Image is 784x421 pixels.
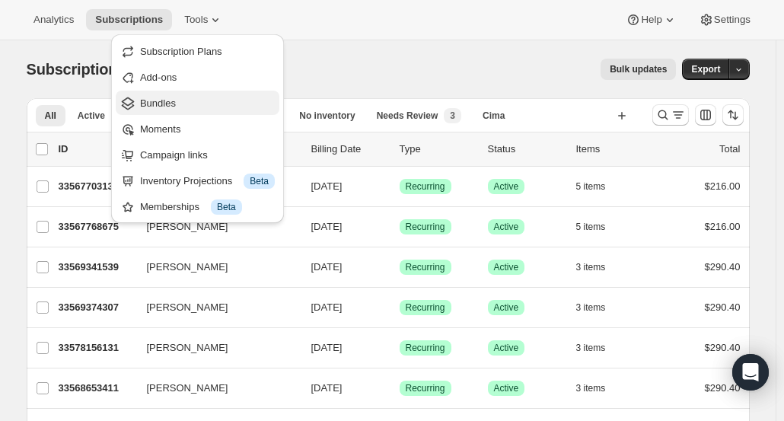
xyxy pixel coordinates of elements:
[576,176,623,197] button: 5 items
[59,176,741,197] div: 33567703139[PERSON_NAME][DATE]SuccessRecurringSuccessActive5 items$216.00
[59,257,741,278] div: 33569341539[PERSON_NAME][DATE]SuccessRecurringSuccessActive3 items$290.40
[682,59,729,80] button: Export
[311,142,387,157] p: Billing Date
[140,199,275,215] div: Memberships
[576,257,623,278] button: 3 items
[311,342,343,353] span: [DATE]
[147,381,228,396] span: [PERSON_NAME]
[250,175,269,187] span: Beta
[59,179,135,194] p: 33567703139
[140,149,208,161] span: Campaign links
[494,180,519,193] span: Active
[59,142,135,157] p: ID
[610,105,634,126] button: Create new view
[116,168,279,193] button: Inventory Projections
[494,261,519,273] span: Active
[95,14,163,26] span: Subscriptions
[652,104,689,126] button: Search and filter results
[406,261,445,273] span: Recurring
[576,142,652,157] div: Items
[175,9,232,30] button: Tools
[406,342,445,354] span: Recurring
[406,301,445,314] span: Recurring
[311,221,343,232] span: [DATE]
[24,9,83,30] button: Analytics
[116,65,279,89] button: Add-ons
[59,216,741,238] div: 33567768675[PERSON_NAME][DATE]SuccessRecurringSuccessActive5 items$216.00
[494,382,519,394] span: Active
[59,381,135,396] p: 33568653411
[217,201,236,213] span: Beta
[576,221,606,233] span: 5 items
[576,342,606,354] span: 3 items
[691,63,720,75] span: Export
[147,260,228,275] span: [PERSON_NAME]
[311,382,343,394] span: [DATE]
[705,221,741,232] span: $216.00
[406,180,445,193] span: Recurring
[576,378,623,399] button: 3 items
[690,9,760,30] button: Settings
[406,382,445,394] span: Recurring
[59,260,135,275] p: 33569341539
[311,180,343,192] span: [DATE]
[311,301,343,313] span: [DATE]
[406,221,445,233] span: Recurring
[576,180,606,193] span: 5 items
[116,194,279,218] button: Memberships
[33,14,74,26] span: Analytics
[299,110,355,122] span: No inventory
[714,14,751,26] span: Settings
[705,382,741,394] span: $290.40
[140,123,180,135] span: Moments
[59,219,135,234] p: 33567768675
[116,39,279,63] button: Subscription Plans
[116,116,279,141] button: Moments
[705,261,741,273] span: $290.40
[483,110,505,122] span: Cima
[705,342,741,353] span: $290.40
[116,91,279,115] button: Bundles
[576,382,606,394] span: 3 items
[140,97,176,109] span: Bundles
[377,110,438,122] span: Needs Review
[138,336,290,360] button: [PERSON_NAME]
[59,300,135,315] p: 33569374307
[147,340,228,356] span: [PERSON_NAME]
[147,300,228,315] span: [PERSON_NAME]
[140,174,275,189] div: Inventory Projections
[59,340,135,356] p: 33578156131
[138,295,290,320] button: [PERSON_NAME]
[576,301,606,314] span: 3 items
[722,104,744,126] button: Sort the results
[576,216,623,238] button: 5 items
[59,297,741,318] div: 33569374307[PERSON_NAME][DATE]SuccessRecurringSuccessActive3 items$290.40
[116,142,279,167] button: Campaign links
[576,337,623,359] button: 3 items
[311,261,343,273] span: [DATE]
[86,9,172,30] button: Subscriptions
[617,9,686,30] button: Help
[184,14,208,26] span: Tools
[576,261,606,273] span: 3 items
[494,342,519,354] span: Active
[494,301,519,314] span: Active
[494,221,519,233] span: Active
[641,14,661,26] span: Help
[732,354,769,391] div: Open Intercom Messenger
[705,301,741,313] span: $290.40
[601,59,676,80] button: Bulk updates
[59,142,741,157] div: IDCustomerBilling DateTypeStatusItemsTotal
[576,297,623,318] button: 3 items
[488,142,564,157] p: Status
[59,337,741,359] div: 33578156131[PERSON_NAME][DATE]SuccessRecurringSuccessActive3 items$290.40
[45,110,56,122] span: All
[140,72,177,83] span: Add-ons
[59,378,741,399] div: 33568653411[PERSON_NAME][DATE]SuccessRecurringSuccessActive3 items$290.40
[610,63,667,75] span: Bulk updates
[450,110,455,122] span: 3
[140,46,222,57] span: Subscription Plans
[138,255,290,279] button: [PERSON_NAME]
[27,61,126,78] span: Subscriptions
[719,142,740,157] p: Total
